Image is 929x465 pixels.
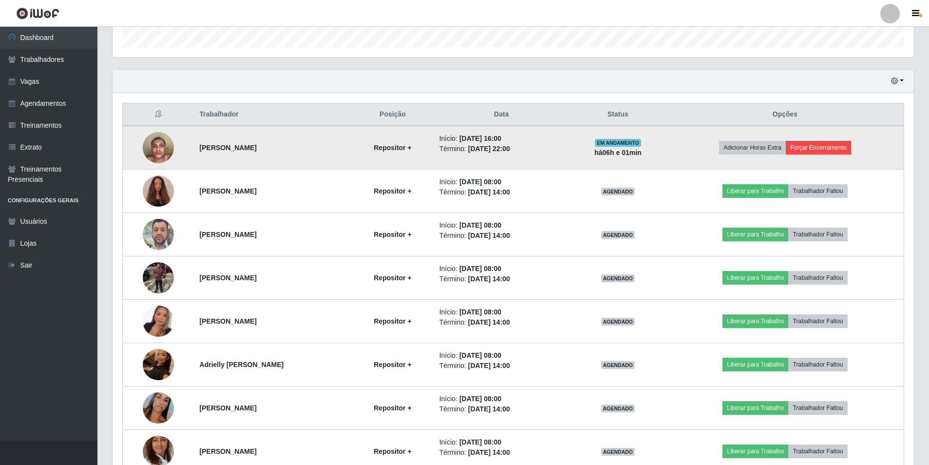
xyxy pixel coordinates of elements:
time: [DATE] 14:00 [468,405,510,413]
span: AGENDADO [601,318,635,326]
time: [DATE] 08:00 [459,178,501,186]
strong: [PERSON_NAME] [200,187,257,195]
strong: Repositor + [374,187,411,195]
strong: há 06 h e 01 min [594,149,642,156]
time: [DATE] 08:00 [459,395,501,403]
li: Término: [439,317,564,328]
strong: Repositor + [374,144,411,152]
button: Trabalhador Faltou [788,314,847,328]
button: Liberar para Trabalho [722,184,788,198]
button: Liberar para Trabalho [722,228,788,241]
button: Trabalhador Faltou [788,184,847,198]
button: Liberar para Trabalho [722,401,788,415]
img: 1756412010049.jpeg [143,127,174,168]
strong: Repositor + [374,317,411,325]
button: Trabalhador Faltou [788,358,847,371]
li: Término: [439,404,564,414]
th: Posição [352,103,433,126]
time: [DATE] 08:00 [459,351,501,359]
img: 1755364378361.jpeg [143,338,174,392]
time: [DATE] 14:00 [468,188,510,196]
li: Início: [439,350,564,361]
strong: Repositor + [374,447,411,455]
strong: Repositor + [374,274,411,282]
button: Trabalhador Faltou [788,228,847,241]
time: [DATE] 16:00 [459,135,501,142]
li: Início: [439,264,564,274]
strong: [PERSON_NAME] [200,317,257,325]
span: AGENDADO [601,231,635,239]
span: EM ANDAMENTO [595,139,641,147]
strong: Repositor + [374,404,411,412]
time: [DATE] 08:00 [459,438,501,446]
button: Trabalhador Faltou [788,445,847,458]
li: Término: [439,187,564,197]
img: 1745413424976.jpeg [143,170,174,212]
img: 1750424686946.jpeg [143,213,174,255]
li: Término: [439,447,564,458]
th: Trabalhador [194,103,352,126]
strong: [PERSON_NAME] [200,144,257,152]
button: Adicionar Horas Extra [719,141,786,155]
span: AGENDADO [601,448,635,456]
li: Início: [439,177,564,187]
li: Início: [439,134,564,144]
button: Trabalhador Faltou [788,401,847,415]
time: [DATE] 08:00 [459,221,501,229]
button: Liberar para Trabalho [722,358,788,371]
span: AGENDADO [601,188,635,195]
button: Liberar para Trabalho [722,271,788,285]
time: [DATE] 08:00 [459,308,501,316]
img: 1754093291666.jpeg [143,262,174,293]
strong: [PERSON_NAME] [200,404,257,412]
li: Término: [439,231,564,241]
li: Término: [439,274,564,284]
th: Status [569,103,666,126]
time: [DATE] 14:00 [468,275,510,283]
li: Início: [439,437,564,447]
span: AGENDADO [601,405,635,412]
span: AGENDADO [601,361,635,369]
img: 1756127045599.jpeg [143,385,174,431]
span: AGENDADO [601,274,635,282]
strong: Adrielly [PERSON_NAME] [200,361,284,368]
time: [DATE] 14:00 [468,448,510,456]
strong: [PERSON_NAME] [200,274,257,282]
img: 1755344459284.jpeg [143,293,174,349]
button: Liberar para Trabalho [722,445,788,458]
time: [DATE] 14:00 [468,318,510,326]
li: Início: [439,394,564,404]
button: Trabalhador Faltou [788,271,847,285]
strong: Repositor + [374,231,411,238]
li: Início: [439,220,564,231]
time: [DATE] 22:00 [468,145,510,153]
button: Liberar para Trabalho [722,314,788,328]
li: Término: [439,361,564,371]
li: Término: [439,144,564,154]
time: [DATE] 08:00 [459,265,501,272]
strong: Repositor + [374,361,411,368]
th: Opções [666,103,904,126]
strong: [PERSON_NAME] [200,231,257,238]
button: Forçar Encerramento [786,141,851,155]
time: [DATE] 14:00 [468,232,510,239]
li: Início: [439,307,564,317]
strong: [PERSON_NAME] [200,447,257,455]
th: Data [434,103,569,126]
time: [DATE] 14:00 [468,362,510,369]
img: CoreUI Logo [16,7,59,19]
